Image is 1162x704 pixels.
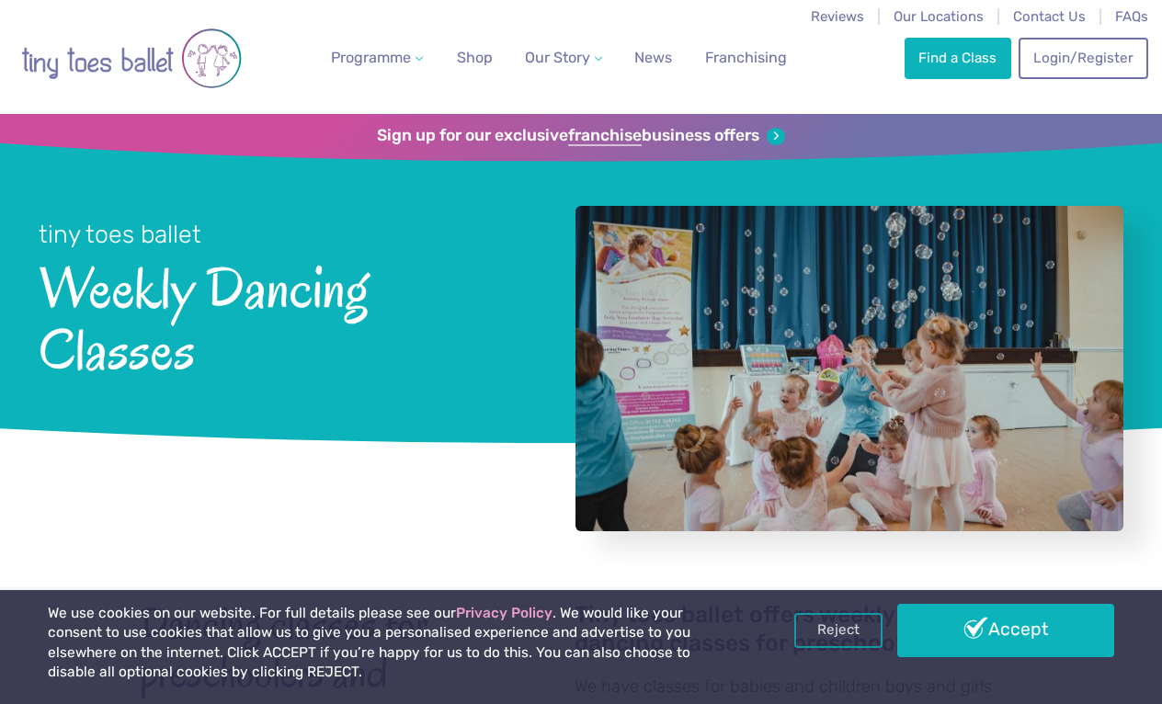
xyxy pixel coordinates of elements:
[634,49,672,66] span: News
[525,49,590,66] span: Our Story
[39,220,201,249] small: tiny toes ballet
[450,40,500,76] a: Shop
[794,613,883,648] a: Reject
[897,604,1114,657] a: Accept
[39,251,527,380] span: Weekly Dancing Classes
[698,40,794,76] a: Franchising
[705,49,787,66] span: Franchising
[1115,8,1148,25] a: FAQs
[568,126,642,146] strong: franchise
[905,38,1011,78] a: Find a Class
[457,49,493,66] span: Shop
[324,40,430,76] a: Programme
[1013,8,1086,25] a: Contact Us
[811,8,864,25] a: Reviews
[377,126,784,146] a: Sign up for our exclusivefranchisebusiness offers
[627,40,679,76] a: News
[894,8,984,25] a: Our Locations
[456,605,553,621] a: Privacy Policy
[48,604,741,683] p: We use cookies on our website. For full details please see our . We would like your consent to us...
[1019,38,1147,78] a: Login/Register
[518,40,609,76] a: Our Story
[331,49,411,66] span: Programme
[21,12,242,105] img: tiny toes ballet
